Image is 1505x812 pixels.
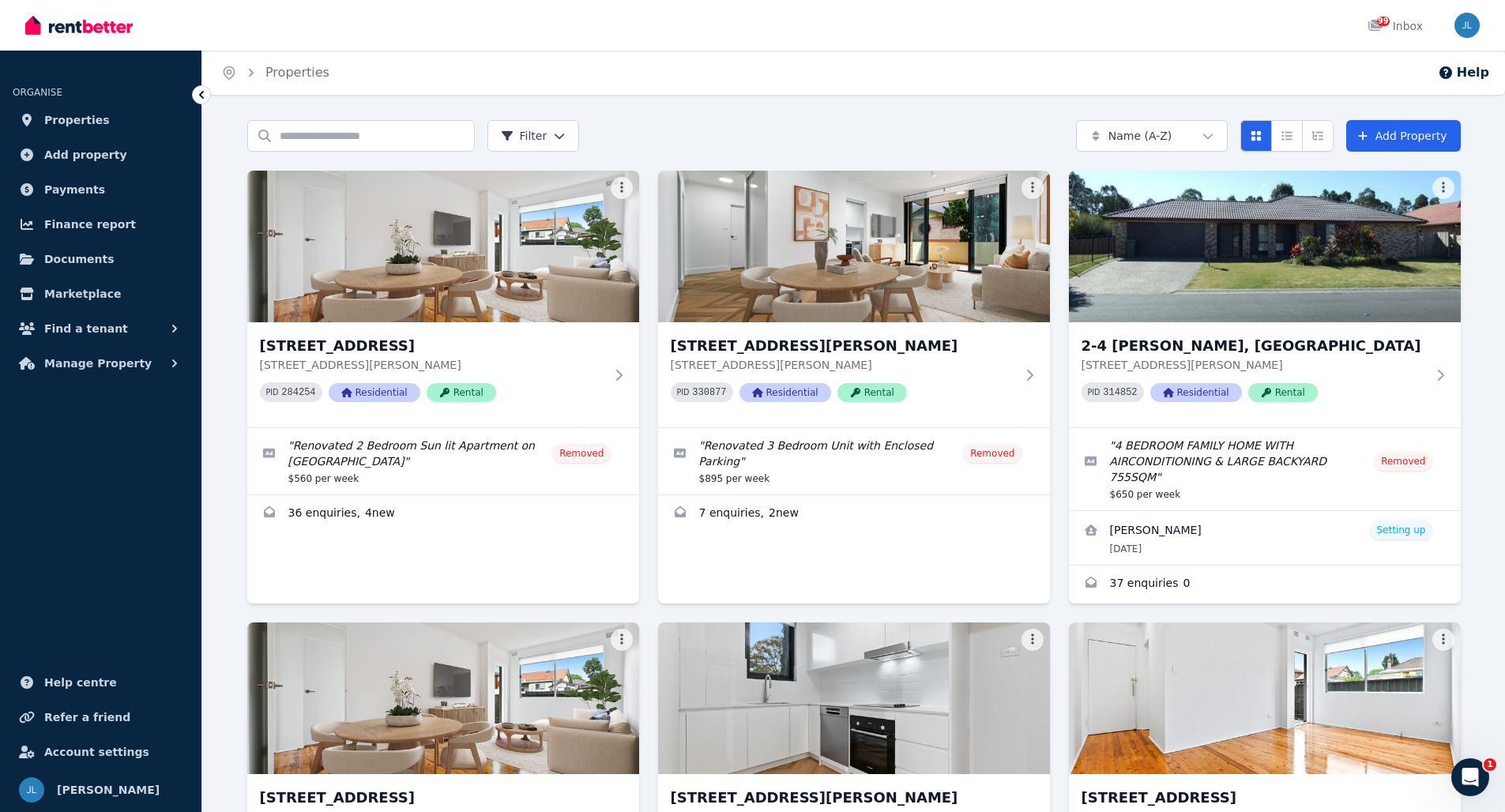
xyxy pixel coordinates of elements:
[13,736,189,768] a: Account settings
[44,284,121,303] span: Marketplace
[13,174,189,205] a: Payments
[1271,120,1303,152] button: Compact list view
[44,215,136,234] span: Finance report
[260,787,604,809] h3: [STREET_ADDRESS]
[427,383,496,402] span: Rental
[1377,17,1390,26] span: 99
[1240,120,1272,152] button: Card view
[13,243,189,275] a: Documents
[1082,335,1426,357] h3: 2-4 [PERSON_NAME], [GEOGRAPHIC_DATA]
[19,777,44,803] img: Joanne Lau
[1082,787,1426,809] h3: [STREET_ADDRESS]
[1302,120,1334,152] button: Expanded list view
[658,171,1050,427] a: 1/25 Charles Street, Five Dock[STREET_ADDRESS][PERSON_NAME][STREET_ADDRESS][PERSON_NAME]PID 33087...
[44,111,110,130] span: Properties
[1451,758,1489,796] iframe: Intercom live chat
[1240,120,1334,152] div: View options
[1069,428,1461,510] a: Edit listing: 4 BEDROOM FAMILY HOME WITH AIRCONDITIONING & LARGE BACKYARD 755SQM
[677,388,690,397] small: PID
[44,145,127,164] span: Add property
[13,104,189,136] a: Properties
[487,120,580,152] button: Filter
[611,177,633,199] button: More options
[1069,566,1461,603] a: Enquiries for 2-4 Yovan Court, Loganlea
[44,673,117,692] span: Help centre
[1088,388,1101,397] small: PID
[13,278,189,310] a: Marketplace
[44,319,128,338] span: Find a tenant
[57,780,160,799] span: [PERSON_NAME]
[1022,177,1044,199] button: More options
[44,250,115,269] span: Documents
[247,428,639,494] a: Edit listing: Renovated 2 Bedroom Sun lit Apartment on Quite Street
[13,348,189,379] button: Manage Property
[329,383,420,402] span: Residential
[1069,171,1461,427] a: 2-4 Yovan Court, Loganlea2-4 [PERSON_NAME], [GEOGRAPHIC_DATA][STREET_ADDRESS][PERSON_NAME]PID 314...
[1432,629,1454,651] button: More options
[611,629,633,651] button: More options
[1076,120,1228,152] button: Name (A-Z)
[1346,120,1461,152] a: Add Property
[1438,63,1489,82] button: Help
[1069,622,1461,774] img: 3/2 Neale Street, Belmore
[13,313,189,344] button: Find a tenant
[671,787,1015,809] h3: [STREET_ADDRESS][PERSON_NAME]
[739,383,831,402] span: Residential
[837,383,907,402] span: Rental
[13,87,62,98] span: ORGANISE
[247,171,639,322] img: 1/2 Neale Street, Belmore
[1103,387,1137,398] code: 314852
[658,428,1050,494] a: Edit listing: Renovated 3 Bedroom Unit with Enclosed Parking
[13,209,189,240] a: Finance report
[25,13,133,37] img: RentBetter
[266,388,279,397] small: PID
[44,354,152,373] span: Manage Property
[13,701,189,733] a: Refer a friend
[1108,128,1172,144] span: Name (A-Z)
[265,65,329,80] a: Properties
[1069,511,1461,565] a: View details for Thomas Foldvary
[671,335,1015,357] h3: [STREET_ADDRESS][PERSON_NAME]
[671,357,1015,373] p: [STREET_ADDRESS][PERSON_NAME]
[13,667,189,698] a: Help centre
[260,335,604,357] h3: [STREET_ADDRESS]
[1022,629,1044,651] button: More options
[202,51,348,95] nav: Breadcrumb
[260,357,604,373] p: [STREET_ADDRESS][PERSON_NAME]
[658,622,1050,774] img: 2/25 Charles Street, Five Dock
[1248,383,1318,402] span: Rental
[1432,177,1454,199] button: More options
[658,495,1050,533] a: Enquiries for 1/25 Charles Street, Five Dock
[44,742,149,761] span: Account settings
[501,128,547,144] span: Filter
[1454,13,1480,38] img: Joanne Lau
[1069,171,1461,322] img: 2-4 Yovan Court, Loganlea
[44,180,105,199] span: Payments
[1150,383,1242,402] span: Residential
[247,495,639,533] a: Enquiries for 1/2 Neale Street, Belmore
[1082,357,1426,373] p: [STREET_ADDRESS][PERSON_NAME]
[1368,18,1423,34] div: Inbox
[692,387,726,398] code: 330877
[44,708,130,727] span: Refer a friend
[1484,758,1496,771] span: 1
[247,171,639,427] a: 1/2 Neale Street, Belmore[STREET_ADDRESS][STREET_ADDRESS][PERSON_NAME]PID 284254ResidentialRental
[247,622,639,774] img: 2/2 Neale Street, Belmore
[281,387,315,398] code: 284254
[658,171,1050,322] img: 1/25 Charles Street, Five Dock
[13,139,189,171] a: Add property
